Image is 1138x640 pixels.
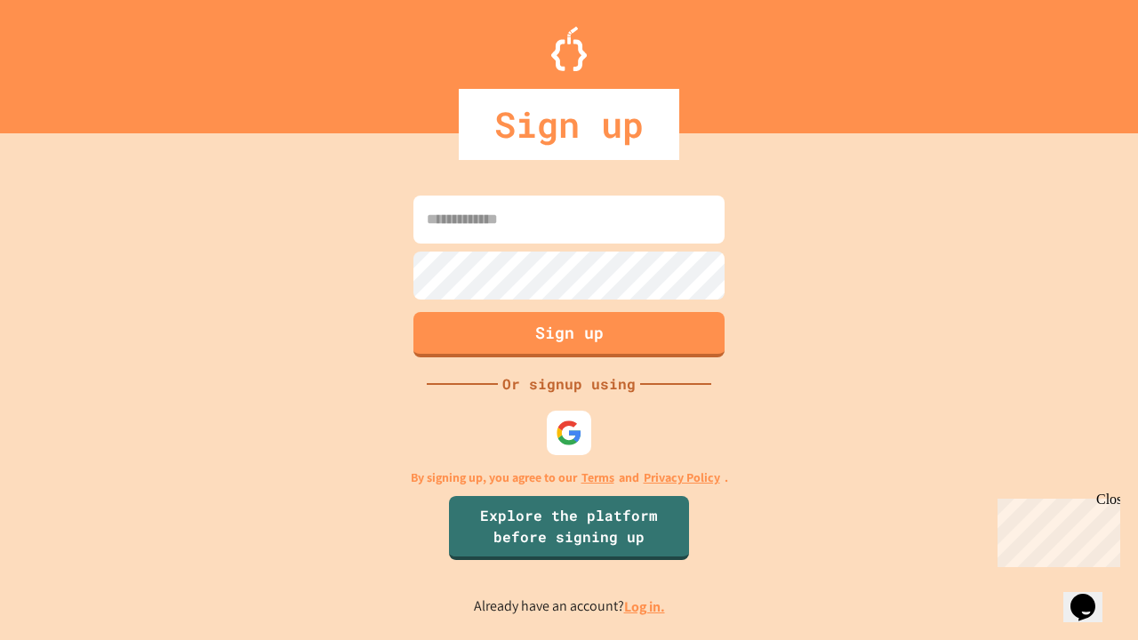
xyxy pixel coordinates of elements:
[411,468,728,487] p: By signing up, you agree to our and .
[1063,569,1120,622] iframe: chat widget
[413,312,725,357] button: Sign up
[449,496,689,560] a: Explore the platform before signing up
[581,468,614,487] a: Terms
[990,492,1120,567] iframe: chat widget
[474,596,665,618] p: Already have an account?
[556,420,582,446] img: google-icon.svg
[551,27,587,71] img: Logo.svg
[644,468,720,487] a: Privacy Policy
[624,597,665,616] a: Log in.
[498,373,640,395] div: Or signup using
[459,89,679,160] div: Sign up
[7,7,123,113] div: Chat with us now!Close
